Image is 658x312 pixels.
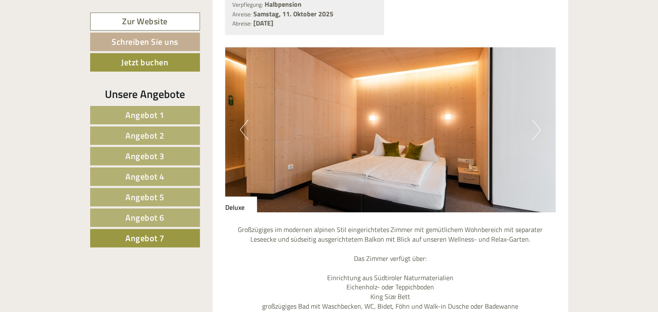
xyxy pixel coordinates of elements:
a: Schreiben Sie uns [90,33,200,51]
small: Verpflegung: [232,0,263,9]
span: Angebot 7 [125,232,164,245]
div: Unsere Angebote [90,86,200,102]
button: Next [532,120,541,141]
button: Previous [240,120,249,141]
small: Anreise: [232,10,252,18]
b: [DATE] [253,18,273,28]
div: Deluxe [225,197,257,213]
span: Angebot 2 [125,129,164,142]
span: Angebot 3 [125,150,164,162]
span: Angebot 5 [125,191,164,204]
small: Abreise: [232,19,252,28]
span: Angebot 1 [125,108,164,121]
span: Angebot 6 [125,211,164,224]
img: image [225,48,556,213]
b: Samstag, 11. Oktober 2025 [253,9,333,19]
a: Zur Website [90,13,200,31]
span: Angebot 4 [125,170,164,183]
a: Jetzt buchen [90,53,200,72]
